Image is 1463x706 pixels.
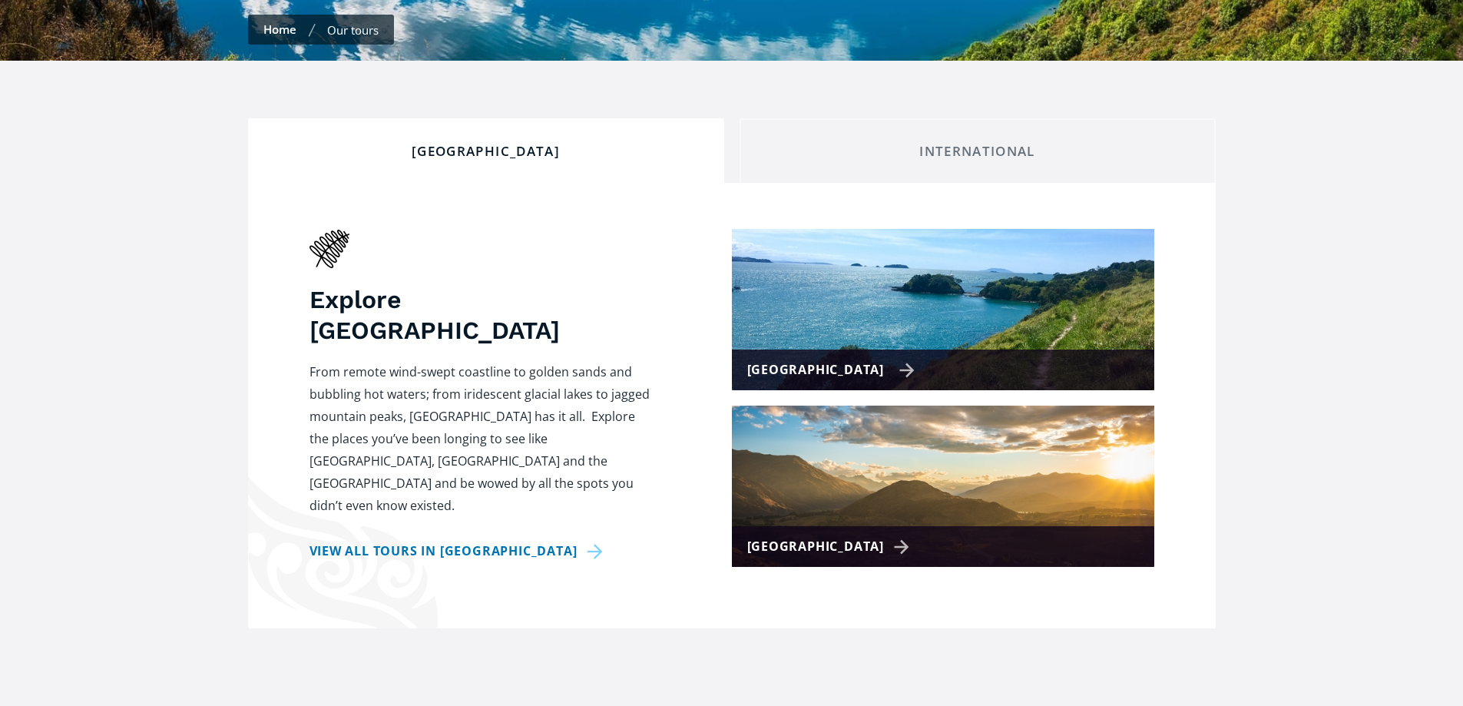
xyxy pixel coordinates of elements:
div: [GEOGRAPHIC_DATA] [747,359,915,381]
div: International [753,143,1203,160]
div: Our tours [327,22,379,38]
nav: breadcrumbs [248,15,394,45]
div: [GEOGRAPHIC_DATA] [747,535,915,558]
p: From remote wind-swept coastline to golden sands and bubbling hot waters; from iridescent glacial... [309,361,655,517]
a: [GEOGRAPHIC_DATA] [732,406,1154,567]
a: Home [263,22,296,37]
a: View all tours in [GEOGRAPHIC_DATA] [309,540,608,562]
h3: Explore [GEOGRAPHIC_DATA] [309,284,655,346]
a: [GEOGRAPHIC_DATA] [732,229,1154,390]
div: [GEOGRAPHIC_DATA] [261,143,711,160]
